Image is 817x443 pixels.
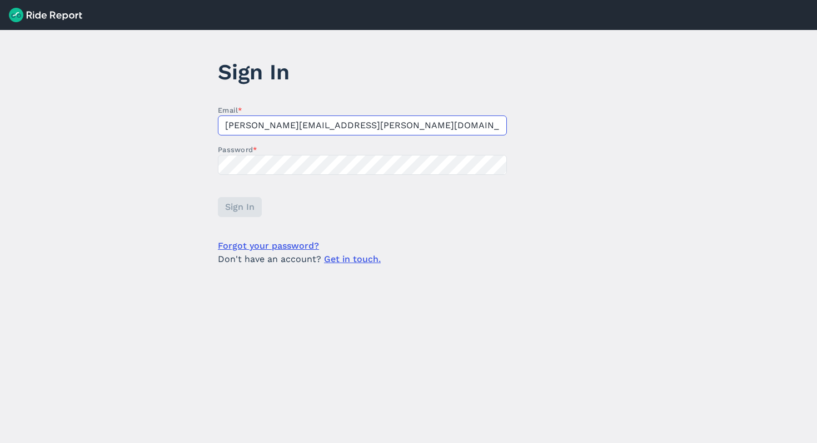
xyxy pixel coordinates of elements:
span: Sign In [225,200,255,214]
label: Email [218,105,507,115]
button: Sign In [218,197,262,217]
label: Password [218,144,507,155]
span: Don't have an account? [218,253,381,266]
img: Ride Report [9,8,82,22]
h1: Sign In [218,57,507,87]
a: Forgot your password? [218,239,319,253]
a: Get in touch. [324,254,381,264]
